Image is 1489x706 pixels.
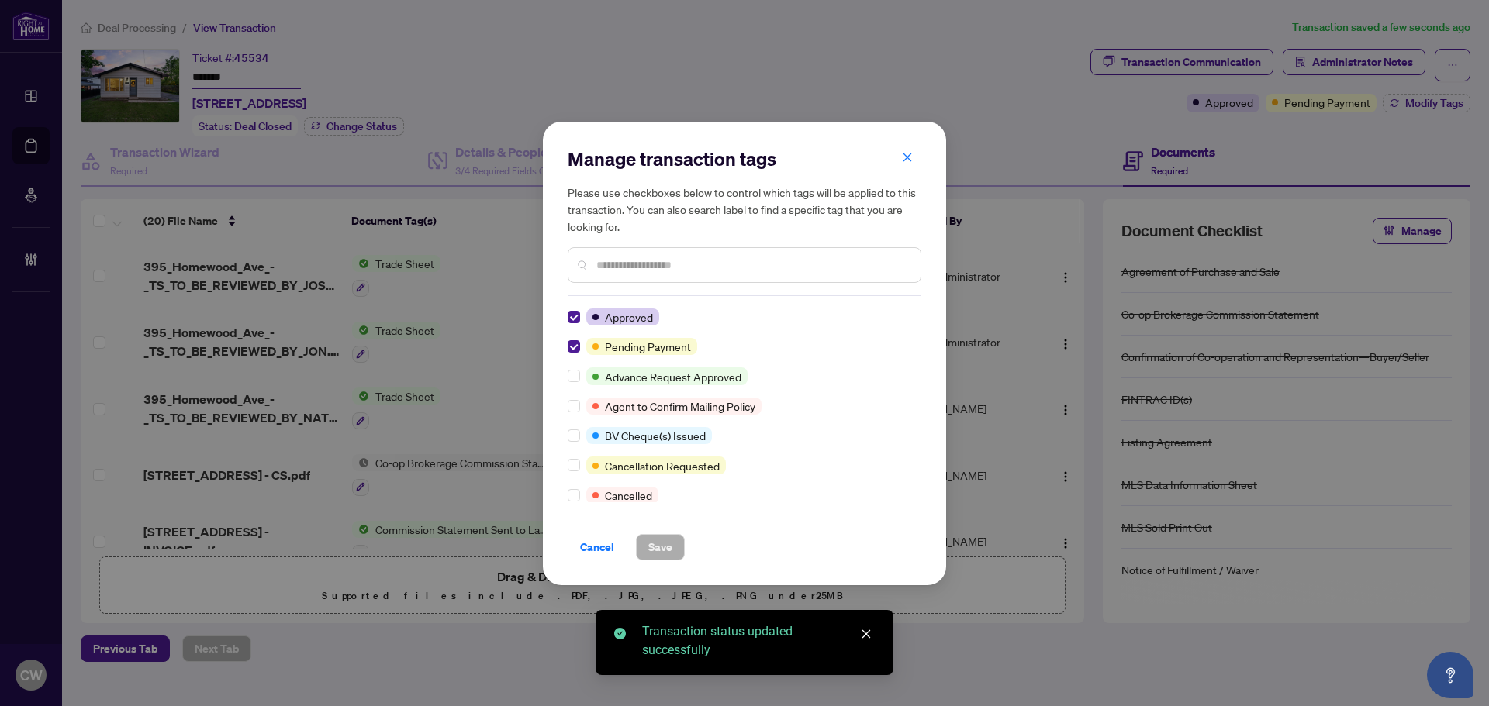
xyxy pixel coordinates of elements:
button: Open asap [1427,652,1473,698]
a: Close [858,625,875,642]
span: Agent to Confirm Mailing Policy [605,398,755,415]
h2: Manage transaction tags [568,146,921,171]
span: close [861,629,872,639]
span: Cancellation Requested [605,457,720,474]
span: Cancel [580,535,614,560]
button: Cancel [568,534,627,560]
span: Approved [605,308,653,325]
span: Cancelled [605,487,652,504]
span: Pending Payment [605,338,691,355]
span: check-circle [614,628,626,639]
span: close [902,152,913,163]
div: Transaction status updated successfully [642,622,875,660]
button: Save [636,534,685,560]
span: BV Cheque(s) Issued [605,427,706,444]
span: Advance Request Approved [605,368,741,385]
h5: Please use checkboxes below to control which tags will be applied to this transaction. You can al... [568,184,921,235]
